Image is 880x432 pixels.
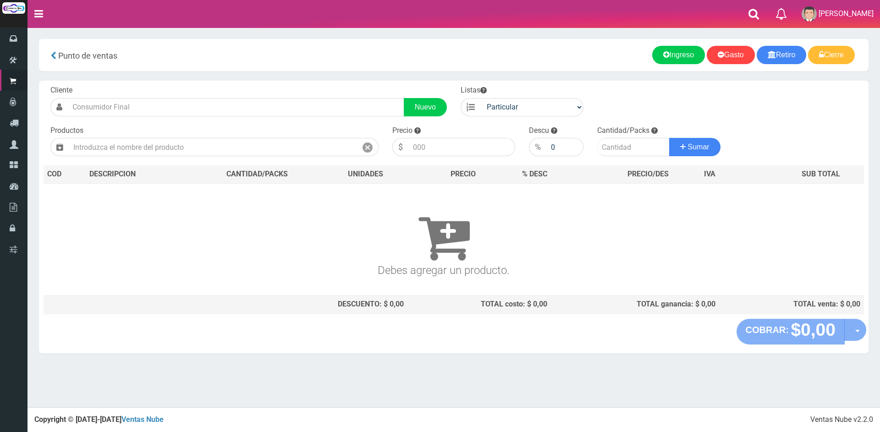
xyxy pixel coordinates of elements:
[819,9,874,18] span: [PERSON_NAME]
[411,299,548,310] div: TOTAL costo: $ 0,00
[808,46,855,64] a: Cierre
[50,85,72,96] label: Cliente
[597,138,670,156] input: Cantidad
[757,46,807,64] a: Retiro
[529,126,549,136] label: Descu
[688,143,709,151] span: Sumar
[669,138,720,156] button: Sumar
[810,415,873,425] div: Ventas Nube v2.2.0
[86,165,190,184] th: DES
[68,98,404,116] input: Consumidor Final
[404,98,447,116] a: Nuevo
[121,415,164,424] a: Ventas Nube
[723,299,860,310] div: TOTAL venta: $ 0,00
[597,126,649,136] label: Cantidad/Packs
[704,170,715,178] span: IVA
[392,126,412,136] label: Precio
[408,138,515,156] input: 000
[652,46,705,64] a: Ingreso
[58,51,117,60] span: Punto de ventas
[461,85,487,96] label: Listas
[47,197,840,276] h3: Debes agregar un producto.
[103,170,136,178] span: CRIPCION
[190,165,324,184] th: CANTIDAD/PACKS
[2,2,25,14] img: Logo grande
[555,299,715,310] div: TOTAL ganancia: $ 0,00
[802,169,840,180] span: SUB TOTAL
[69,138,357,156] input: Introduzca el nombre del producto
[707,46,755,64] a: Gasto
[50,126,83,136] label: Productos
[194,299,404,310] div: DESCUENTO: $ 0,00
[737,319,845,345] button: COBRAR: $0,00
[44,165,86,184] th: COD
[546,138,583,156] input: 000
[392,138,408,156] div: $
[802,6,817,22] img: User Image
[324,165,407,184] th: UNIDADES
[791,320,836,339] strong: $0,00
[746,325,789,335] strong: COBRAR:
[627,170,669,178] span: PRECIO/DES
[34,415,164,424] strong: Copyright © [DATE]-[DATE]
[451,169,476,180] span: PRECIO
[529,138,546,156] div: %
[522,170,547,178] span: % DESC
